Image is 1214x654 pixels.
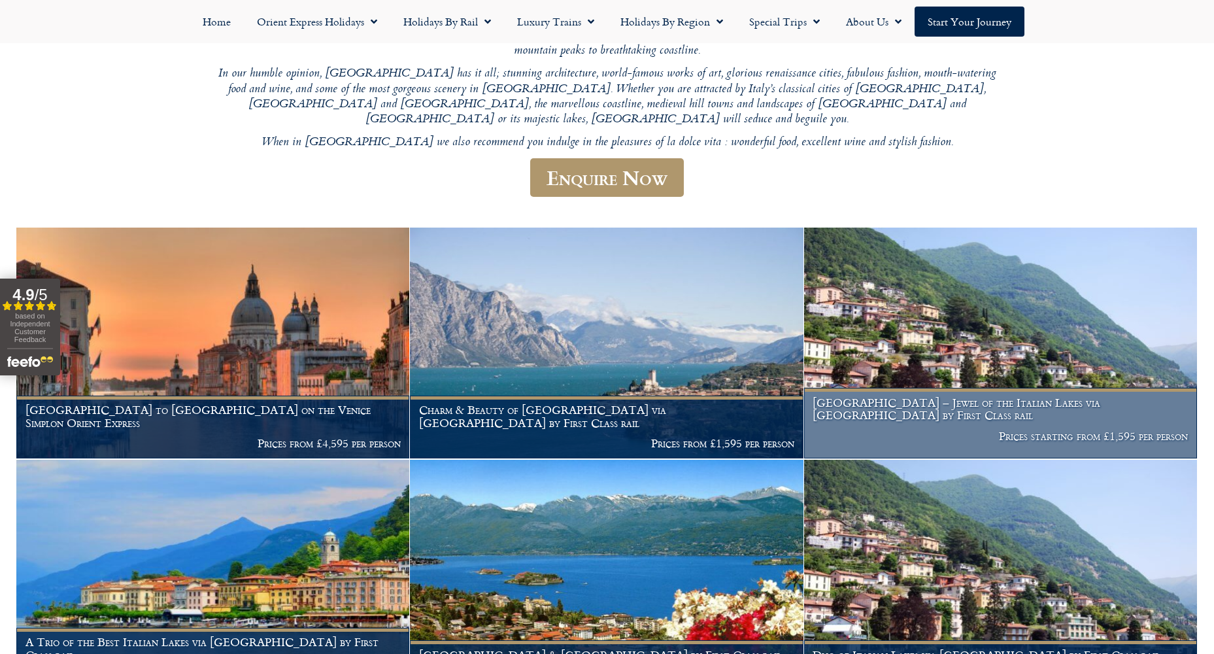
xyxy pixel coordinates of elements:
[390,7,504,37] a: Holidays by Rail
[530,158,684,197] a: Enquire Now
[915,7,1024,37] a: Start your Journey
[215,29,1000,60] p: Discover an intoxicating mix of romance, history, culture and gastronomy. Gaze out over an enchan...
[7,7,1207,37] nav: Menu
[813,396,1188,422] h1: [GEOGRAPHIC_DATA] – Jewel of the Italian Lakes via [GEOGRAPHIC_DATA] by First Class rail
[215,67,1000,128] p: In our humble opinion, [GEOGRAPHIC_DATA] has it all; stunning architecture, world-famous works of...
[25,437,401,450] p: Prices from £4,595 per person
[419,437,794,450] p: Prices from £1,595 per person
[419,404,794,429] h1: Charm & Beauty of [GEOGRAPHIC_DATA] via [GEOGRAPHIC_DATA] by First Class rail
[25,404,401,429] h1: [GEOGRAPHIC_DATA] to [GEOGRAPHIC_DATA] on the Venice Simplon Orient Express
[804,228,1198,459] a: [GEOGRAPHIC_DATA] – Jewel of the Italian Lakes via [GEOGRAPHIC_DATA] by First Class rail Prices s...
[16,228,409,458] img: Orient Express Special Venice compressed
[833,7,915,37] a: About Us
[504,7,607,37] a: Luxury Trains
[215,135,1000,150] p: When in [GEOGRAPHIC_DATA] we also recommend you indulge in the pleasures of la dolce vita : wonde...
[736,7,833,37] a: Special Trips
[410,228,803,459] a: Charm & Beauty of [GEOGRAPHIC_DATA] via [GEOGRAPHIC_DATA] by First Class rail Prices from £1,595 ...
[244,7,390,37] a: Orient Express Holidays
[607,7,736,37] a: Holidays by Region
[16,228,410,459] a: [GEOGRAPHIC_DATA] to [GEOGRAPHIC_DATA] on the Venice Simplon Orient Express Prices from £4,595 pe...
[813,430,1188,443] p: Prices starting from £1,595 per person
[190,7,244,37] a: Home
